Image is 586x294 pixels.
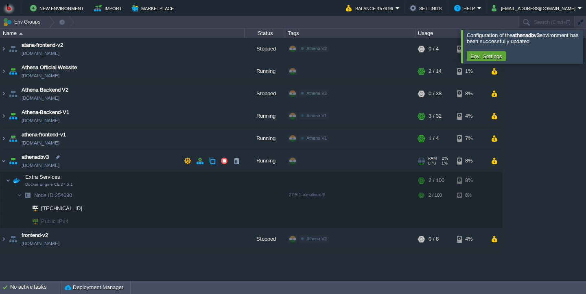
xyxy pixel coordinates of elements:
[428,161,436,166] span: CPU
[428,156,437,161] span: RAM
[346,3,396,13] button: Balance ₹576.96
[457,60,483,82] div: 1%
[429,189,442,202] div: 2 / 100
[0,60,7,82] img: AMDAwAAAACH5BAEAAAAALAAAAAABAAEAAAICRAEAOw==
[289,192,325,197] span: 27.5.1-almalinux-9
[457,189,483,202] div: 8%
[22,215,27,228] img: AMDAwAAAACH5BAEAAAAALAAAAAABAAEAAAICRAEAOw==
[306,46,327,51] span: Athena V2
[439,161,448,166] span: 1%
[7,105,19,127] img: AMDAwAAAACH5BAEAAAAALAAAAAABAAEAAAICRAEAOw==
[492,3,578,13] button: [EMAIL_ADDRESS][DOMAIN_NAME]
[7,83,19,105] img: AMDAwAAAACH5BAEAAAAALAAAAAABAAEAAAICRAEAOw==
[10,281,61,294] div: No active tasks
[454,3,477,13] button: Help
[245,38,285,60] div: Stopped
[27,202,38,215] img: AMDAwAAAACH5BAEAAAAALAAAAAABAAEAAAICRAEAOw==
[457,83,483,105] div: 8%
[468,53,505,60] button: Env. Settings
[40,215,70,228] span: Public IPv4
[245,228,285,250] div: Stopped
[22,153,49,161] a: athenadbv3
[3,16,43,28] button: Env Groups
[7,127,19,149] img: AMDAwAAAACH5BAEAAAAALAAAAAABAAEAAAICRAEAOw==
[0,105,7,127] img: AMDAwAAAACH5BAEAAAAALAAAAAABAAEAAAICRAEAOw==
[410,3,444,13] button: Settings
[40,202,83,215] span: [TECHNICAL_ID]
[0,83,7,105] img: AMDAwAAAACH5BAEAAAAALAAAAAABAAEAAAICRAEAOw==
[429,38,439,60] div: 0 / 4
[94,3,125,13] button: Import
[512,32,540,38] b: athenadbv3
[132,3,176,13] button: Marketplace
[24,174,61,180] a: Extra ServicesDocker Engine CE 27.5.1
[306,136,327,140] span: Athena V1
[0,127,7,149] img: AMDAwAAAACH5BAEAAAAALAAAAAABAAEAAAICRAEAOw==
[245,60,285,82] div: Running
[1,29,244,38] div: Name
[245,29,285,38] div: Status
[22,231,48,239] a: frontend-v2
[7,60,19,82] img: AMDAwAAAACH5BAEAAAAALAAAAAABAAEAAAICRAEAOw==
[440,156,448,161] span: 2%
[429,105,442,127] div: 3 / 32
[22,202,27,215] img: AMDAwAAAACH5BAEAAAAALAAAAAABAAEAAAICRAEAOw==
[416,29,502,38] div: Usage
[7,150,19,172] img: AMDAwAAAACH5BAEAAAAALAAAAAABAAEAAAICRAEAOw==
[429,127,439,149] div: 1 / 4
[306,113,327,118] span: Athena V1
[40,218,70,224] a: Public IPv4
[22,161,59,169] span: [DOMAIN_NAME]
[22,72,59,80] a: [DOMAIN_NAME]
[245,83,285,105] div: Stopped
[22,86,68,94] a: Athena Backend V2
[65,283,123,292] button: Deployment Manager
[40,205,83,211] a: [TECHNICAL_ID]
[457,172,483,189] div: 8%
[457,228,483,250] div: 4%
[22,108,69,116] span: Athena-Backend-V1
[27,215,38,228] img: AMDAwAAAACH5BAEAAAAALAAAAAABAAEAAAICRAEAOw==
[3,2,15,14] img: Bitss Techniques
[245,127,285,149] div: Running
[25,182,73,187] span: Docker Engine CE 27.5.1
[7,38,19,60] img: AMDAwAAAACH5BAEAAAAALAAAAAABAAEAAAICRAEAOw==
[286,29,415,38] div: Tags
[457,150,483,172] div: 8%
[22,131,66,139] a: athena-frontend-v1
[24,173,61,180] span: Extra Services
[33,192,73,199] a: Node ID:254090
[22,116,59,125] a: [DOMAIN_NAME]
[11,172,22,189] img: AMDAwAAAACH5BAEAAAAALAAAAAABAAEAAAICRAEAOw==
[306,236,327,241] span: Athena V2
[22,41,63,49] a: atana-frontend-v2
[0,38,7,60] img: AMDAwAAAACH5BAEAAAAALAAAAAABAAEAAAICRAEAOw==
[0,228,7,250] img: AMDAwAAAACH5BAEAAAAALAAAAAABAAEAAAICRAEAOw==
[457,127,483,149] div: 7%
[457,38,483,60] div: 6%
[33,192,73,199] span: 254090
[429,172,444,189] div: 2 / 100
[22,239,59,248] a: [DOMAIN_NAME]
[19,33,23,35] img: AMDAwAAAACH5BAEAAAAALAAAAAABAAEAAAICRAEAOw==
[34,192,55,198] span: Node ID:
[467,32,579,44] span: Configuration of the environment has been successfully updated.
[7,228,19,250] img: AMDAwAAAACH5BAEAAAAALAAAAAABAAEAAAICRAEAOw==
[245,105,285,127] div: Running
[17,189,22,202] img: AMDAwAAAACH5BAEAAAAALAAAAAABAAEAAAICRAEAOw==
[429,60,442,82] div: 2 / 14
[6,172,11,189] img: AMDAwAAAACH5BAEAAAAALAAAAAABAAEAAAICRAEAOw==
[22,189,33,202] img: AMDAwAAAACH5BAEAAAAALAAAAAABAAEAAAICRAEAOw==
[0,150,7,172] img: AMDAwAAAACH5BAEAAAAALAAAAAABAAEAAAICRAEAOw==
[245,150,285,172] div: Running
[306,91,327,96] span: Athena V2
[429,228,439,250] div: 0 / 8
[457,105,483,127] div: 4%
[22,139,59,147] a: [DOMAIN_NAME]
[22,64,77,72] a: Athena Official Website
